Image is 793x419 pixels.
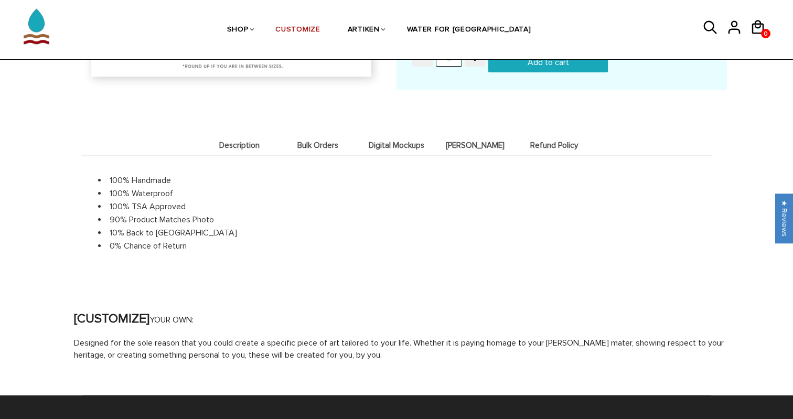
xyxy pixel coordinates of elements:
[149,315,194,325] span: YOUR OWN:
[407,3,531,57] a: WATER FOR [GEOGRAPHIC_DATA]
[227,3,249,57] a: SHOP
[775,194,793,243] div: Click to open Judge.me floating reviews tab
[761,27,770,40] span: 0
[98,214,705,225] li: 90% Product Matches Photo
[74,337,730,361] p: Designed for the sole reason that you could create a specific piece of art tailored to your life....
[98,228,705,238] li: 10% Back to [GEOGRAPHIC_DATA]
[281,141,355,150] span: Bulk Orders
[98,201,705,212] li: 100% TSA Approved
[488,52,608,72] input: Add to cart
[98,241,705,251] li: 0% Chance of Return
[202,141,276,150] span: Description
[74,311,149,326] strong: [CUSTOMIZE]
[98,188,705,199] li: 100% Waterproof
[98,175,705,186] li: 100% Handmade
[275,3,320,57] a: CUSTOMIZE
[348,3,380,57] a: ARTIKEN
[438,141,512,150] span: [PERSON_NAME]
[517,141,591,150] span: Refund Policy
[761,29,770,38] a: 0
[360,141,433,150] span: Digital Mockups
